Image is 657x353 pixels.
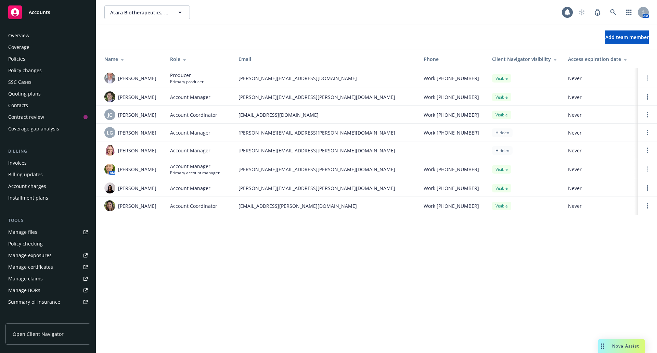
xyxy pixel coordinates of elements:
span: Work [PHONE_NUMBER] [424,75,479,82]
span: Account Manager [170,163,220,170]
span: [PERSON_NAME] [118,147,156,154]
div: Name [104,55,159,63]
span: Never [568,129,632,136]
span: Never [568,111,632,118]
a: Coverage gap analysis [5,123,90,134]
a: Open options [643,202,652,210]
span: Never [568,93,632,101]
a: Accounts [5,3,90,22]
span: Never [568,147,632,154]
div: Installment plans [8,192,48,203]
span: Account Manager [170,93,210,101]
div: Role [170,55,228,63]
div: SSC Cases [8,77,31,88]
div: Manage exposures [8,250,52,261]
a: Summary of insurance [5,297,90,307]
span: Atara Biotherapeutics, Inc. [110,9,169,16]
img: photo [104,164,115,175]
div: Billing updates [8,169,43,180]
span: Producer [170,72,204,79]
button: Atara Biotherapeutics, Inc. [104,5,190,19]
a: Manage exposures [5,250,90,261]
span: Never [568,202,632,210]
div: Visible [492,165,511,174]
img: photo [104,182,115,193]
span: [PERSON_NAME] [118,111,156,118]
div: Manage files [8,227,37,238]
button: Nova Assist [598,339,645,353]
a: Search [606,5,620,19]
span: Nova Assist [612,343,639,349]
span: [PERSON_NAME] [118,129,156,136]
span: [PERSON_NAME][EMAIL_ADDRESS][DOMAIN_NAME] [239,75,413,82]
div: Phone [424,55,481,63]
div: Manage certificates [8,262,53,273]
span: [PERSON_NAME] [118,93,156,101]
span: Accounts [29,10,50,15]
a: Coverage [5,42,90,53]
div: Policy checking [8,238,43,249]
div: Policy changes [8,65,42,76]
span: Work [PHONE_NUMBER] [424,129,479,136]
div: Visible [492,184,511,192]
span: Work [PHONE_NUMBER] [424,166,479,173]
a: Quoting plans [5,88,90,99]
span: [PERSON_NAME] [118,75,156,82]
span: [PERSON_NAME][EMAIL_ADDRESS][PERSON_NAME][DOMAIN_NAME] [239,166,413,173]
span: Primary producer [170,79,204,85]
div: Email [239,55,413,63]
span: Account Manager [170,147,210,154]
span: [PERSON_NAME][EMAIL_ADDRESS][PERSON_NAME][DOMAIN_NAME] [239,147,413,154]
div: Overview [8,30,29,41]
div: Access expiration date [568,55,632,63]
a: Policies [5,53,90,64]
div: Visible [492,93,511,101]
span: [PERSON_NAME][EMAIL_ADDRESS][PERSON_NAME][DOMAIN_NAME] [239,93,413,101]
div: Hidden [492,128,513,137]
div: Contacts [8,100,28,111]
span: Account Coordinator [170,202,217,210]
a: Open options [643,184,652,192]
div: Policies [8,53,25,64]
div: Manage BORs [8,285,40,296]
a: Start snowing [575,5,589,19]
div: Coverage gap analysis [8,123,59,134]
div: Quoting plans [8,88,41,99]
button: Add team member [605,30,649,44]
span: [PERSON_NAME] [118,202,156,210]
span: Work [PHONE_NUMBER] [424,202,479,210]
div: Visible [492,111,511,119]
a: Policy changes [5,65,90,76]
div: Summary of insurance [8,297,60,307]
a: Open options [643,93,652,101]
a: Manage files [5,227,90,238]
a: Overview [5,30,90,41]
span: Never [568,75,632,82]
span: [EMAIL_ADDRESS][DOMAIN_NAME] [239,111,413,118]
span: [PERSON_NAME] [118,166,156,173]
a: Manage certificates [5,262,90,273]
a: Contacts [5,100,90,111]
a: Open options [643,128,652,137]
span: [PERSON_NAME] [118,185,156,192]
div: Hidden [492,146,513,155]
a: SSC Cases [5,77,90,88]
span: Open Client Navigator [13,330,64,338]
span: Add team member [605,34,649,40]
span: LG [107,129,113,136]
span: JC [108,111,112,118]
span: Account Coordinator [170,111,217,118]
span: Never [568,185,632,192]
span: [EMAIL_ADDRESS][PERSON_NAME][DOMAIN_NAME] [239,202,413,210]
div: Account charges [8,181,46,192]
img: photo [104,91,115,102]
a: Invoices [5,157,90,168]
div: Manage claims [8,273,43,284]
div: Invoices [8,157,27,168]
a: Contract review [5,112,90,123]
span: [PERSON_NAME][EMAIL_ADDRESS][PERSON_NAME][DOMAIN_NAME] [239,129,413,136]
div: Tools [5,217,90,224]
img: photo [104,145,115,156]
div: Visible [492,202,511,210]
